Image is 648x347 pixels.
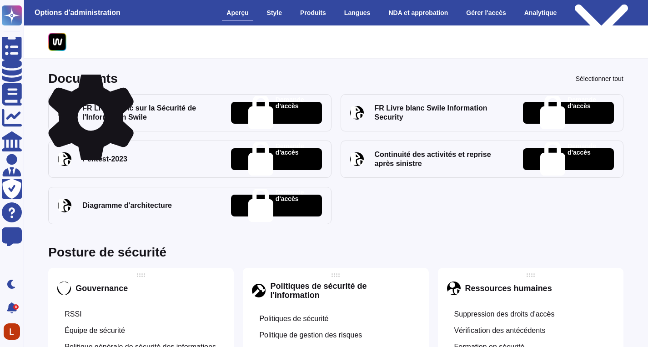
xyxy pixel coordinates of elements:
font: RSSI [65,310,81,318]
font: Style [267,9,282,16]
font: Demande d'accès [276,189,304,202]
font: Demande d'accès [276,142,304,156]
font: Gouvernance [75,284,128,293]
font: Suppression des droits d'accès [454,310,555,318]
font: Ressources humaines [465,284,552,293]
font: Pentest-2023 [82,155,127,163]
font: Continuité des activités et reprise après sinistre [375,151,491,167]
font: Options d'administration [35,9,121,16]
font: Vérification des antécédents [454,327,546,334]
font: Politique de gestion des risques [259,331,362,339]
font: Analytique [524,9,557,16]
img: Bannière de l'entreprise [48,33,66,51]
font: Demande d'accès [568,142,596,156]
font: Langues [344,9,371,16]
font: 8 [15,305,17,309]
font: NDA et approbation [388,9,448,16]
font: Gérer l'accès [466,9,506,16]
font: • [72,37,75,46]
font: Diagramme d'architecture [82,201,172,209]
font: Demande d'accès [276,96,304,110]
font: Posture de sécurité [48,245,166,259]
font: Centre de confiance [80,37,159,46]
font: Politiques de sécurité de l'information [270,282,367,300]
font: FR Livre Blanc sur la Sécurité de l'Information Swile [82,104,196,121]
button: utilisateur [2,322,26,342]
font: Produits [300,9,326,16]
font: Équipe de sécurité [65,327,125,334]
font: Demande d'accès [568,96,596,110]
img: utilisateur [4,323,20,340]
font: FR Livre blanc Swile Information Security [375,104,487,121]
font: Politiques de sécurité [259,315,328,322]
font: Aperçu [226,9,248,16]
font: Sélectionner tout [576,75,623,82]
font: Documents [48,71,117,85]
